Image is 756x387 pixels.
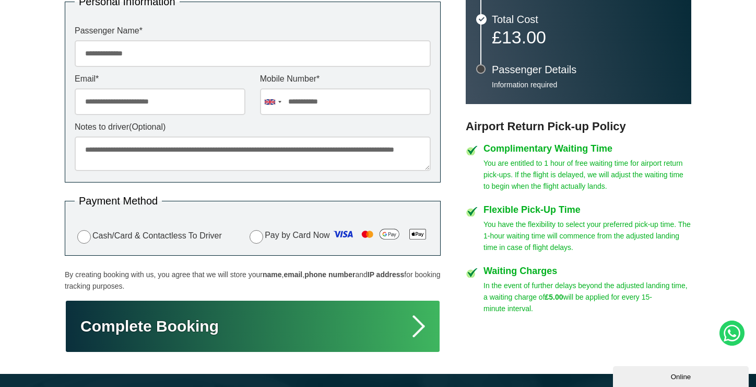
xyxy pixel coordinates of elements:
[492,64,681,75] h3: Passenger Details
[545,293,563,301] strong: £5.00
[75,123,431,131] label: Notes to driver
[65,300,441,353] button: Complete Booking
[502,27,546,47] span: 13.00
[77,230,91,244] input: Cash/Card & Contactless To Driver
[75,196,162,206] legend: Payment Method
[75,27,431,35] label: Passenger Name
[492,80,681,89] p: Information required
[260,75,431,83] label: Mobile Number
[466,120,691,133] h3: Airport Return Pick-up Policy
[304,270,355,279] strong: phone number
[129,122,166,131] span: (Optional)
[65,269,441,292] p: By creating booking with us, you agree that we will store your , , and for booking tracking purpo...
[483,266,691,276] h4: Waiting Charges
[368,270,405,279] strong: IP address
[250,230,263,244] input: Pay by Card Now
[613,364,751,387] iframe: chat widget
[261,89,285,115] div: United Kingdom: +44
[75,229,222,244] label: Cash/Card & Contactless To Driver
[263,270,282,279] strong: name
[247,226,431,246] label: Pay by Card Now
[284,270,302,279] strong: email
[492,30,681,44] p: £
[75,75,245,83] label: Email
[483,157,691,192] p: You are entitled to 1 hour of free waiting time for airport return pick-ups. If the flight is del...
[483,205,691,214] h4: Flexible Pick-Up Time
[483,280,691,314] p: In the event of further delays beyond the adjusted landing time, a waiting charge of will be appl...
[483,144,691,153] h4: Complimentary Waiting Time
[483,219,691,253] p: You have the flexibility to select your preferred pick-up time. The 1-hour waiting time will comm...
[492,14,681,25] h3: Total Cost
